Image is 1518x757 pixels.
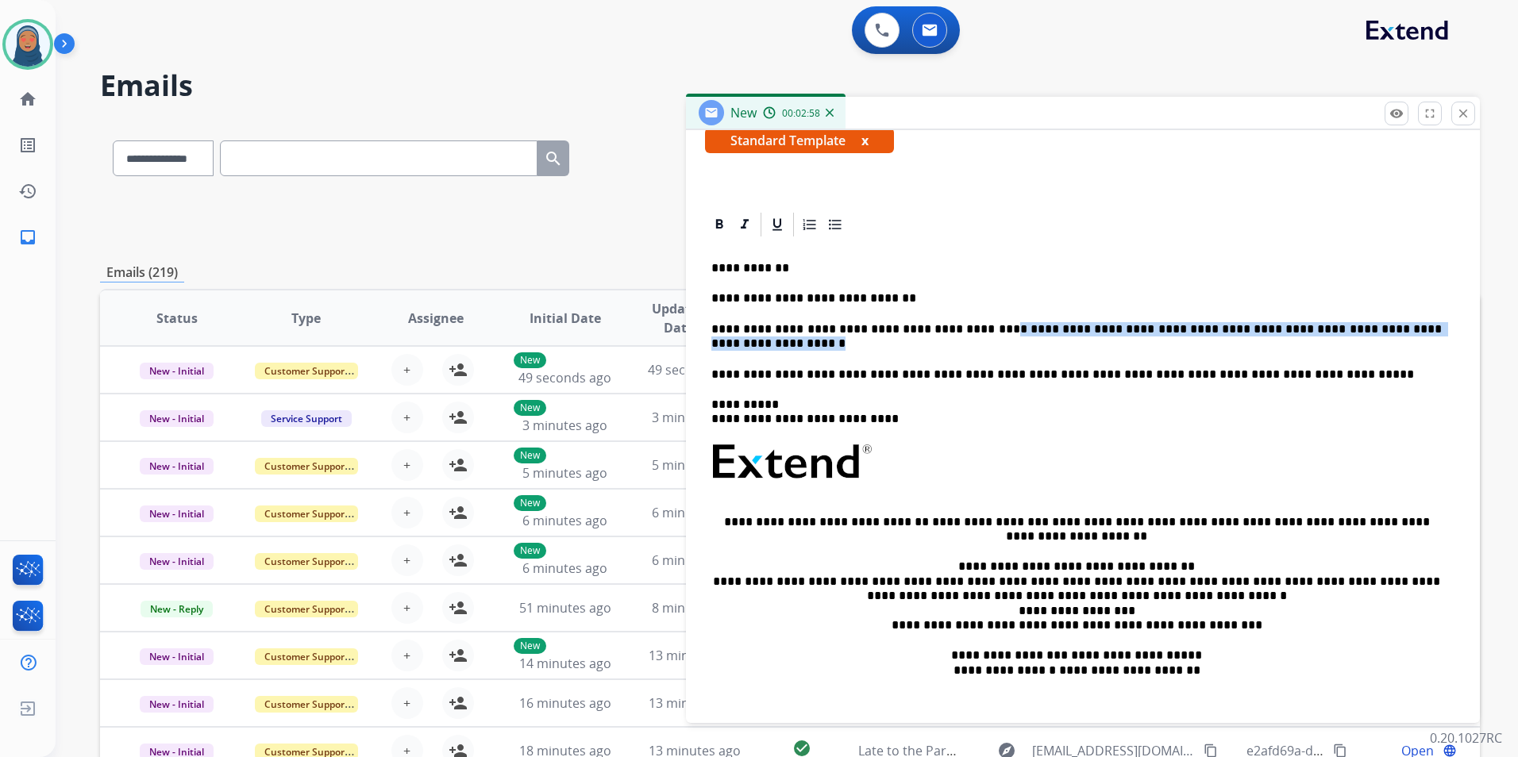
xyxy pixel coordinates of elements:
span: New - Initial [140,553,214,570]
mat-icon: history [18,182,37,201]
mat-icon: person_add [449,503,468,522]
span: + [403,551,410,570]
span: Customer Support [255,458,358,475]
div: Underline [765,213,789,236]
span: 16 minutes ago [519,694,611,712]
button: + [391,354,423,386]
span: Standard Template [705,128,894,153]
span: + [403,646,410,665]
span: 5 minutes ago [652,456,737,474]
span: New - Initial [140,363,214,379]
span: New - Initial [140,458,214,475]
span: 13 minutes ago [649,647,741,664]
span: New - Initial [140,648,214,665]
button: + [391,449,423,481]
span: + [403,408,410,427]
div: Italic [733,213,757,236]
mat-icon: home [18,90,37,109]
mat-icon: close [1456,106,1470,121]
mat-icon: person_add [449,646,468,665]
span: 6 minutes ago [652,504,737,521]
span: 49 seconds ago [518,369,611,386]
button: + [391,687,423,719]
span: Customer Support [255,601,358,617]
span: Service Support [261,410,352,427]
button: + [391,640,423,671]
span: New [730,104,757,121]
span: Initial Date [530,309,601,328]
span: Updated Date [643,299,715,337]
mat-icon: fullscreen [1423,106,1437,121]
span: Customer Support [255,648,358,665]
span: 3 minutes ago [522,417,607,434]
span: 8 minutes ago [652,599,737,617]
span: + [403,360,410,379]
span: 6 minutes ago [652,551,737,569]
span: 6 minutes ago [522,512,607,529]
img: avatar [6,22,50,67]
p: New [514,638,546,654]
mat-icon: inbox [18,228,37,247]
h2: Emails [100,70,1480,102]
span: 51 minutes ago [519,599,611,617]
span: New - Initial [140,505,214,522]
mat-icon: list_alt [18,136,37,155]
mat-icon: person_add [449,551,468,570]
button: x [861,131,869,150]
mat-icon: person_add [449,694,468,713]
p: New [514,400,546,416]
span: Assignee [408,309,464,328]
span: + [403,503,410,522]
button: + [391,592,423,624]
div: Bullet List [823,213,847,236]
span: 5 minutes ago [522,464,607,482]
button: + [391,402,423,433]
p: 0.20.1027RC [1430,728,1502,747]
span: Customer Support [255,363,358,379]
span: New - Reply [141,601,213,617]
p: New [514,543,546,559]
mat-icon: person_add [449,598,468,617]
p: New [514,352,546,368]
span: 14 minutes ago [519,655,611,672]
div: Bold [707,213,731,236]
span: New - Initial [140,410,214,427]
span: Type [291,309,321,328]
mat-icon: person_add [449,360,468,379]
div: Ordered List [798,213,822,236]
mat-icon: person_add [449,408,468,427]
span: 49 seconds ago [648,361,741,378]
span: 3 minutes ago [652,409,737,426]
span: 00:02:58 [782,107,820,120]
mat-icon: remove_red_eye [1389,106,1404,121]
p: Emails (219) [100,263,184,282]
span: + [403,694,410,713]
p: New [514,495,546,511]
span: 6 minutes ago [522,559,607,577]
p: New [514,448,546,463]
span: Status [156,309,198,328]
mat-icon: person_add [449,455,468,475]
span: 13 minutes ago [649,694,741,712]
button: + [391,544,423,576]
span: Customer Support [255,696,358,713]
button: + [391,497,423,528]
span: Customer Support [255,505,358,522]
span: + [403,598,410,617]
span: New - Initial [140,696,214,713]
span: Customer Support [255,553,358,570]
mat-icon: search [544,149,563,168]
span: + [403,455,410,475]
